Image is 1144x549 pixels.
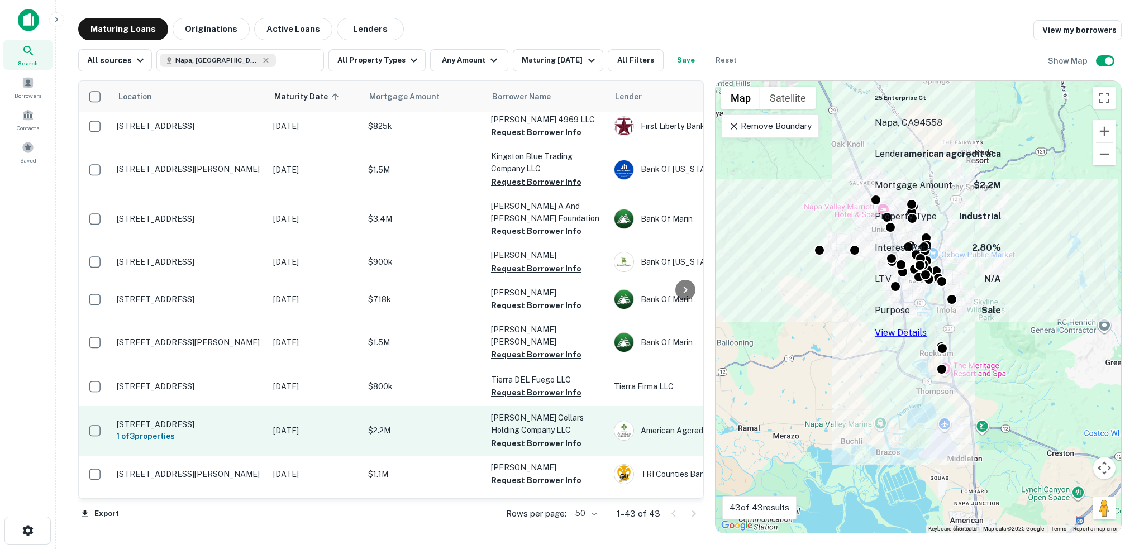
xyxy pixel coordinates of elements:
button: Any Amount [430,49,508,71]
p: [DATE] [273,213,357,225]
a: Contacts [3,104,53,135]
p: $1.5M [368,164,480,176]
img: picture [614,290,633,309]
th: Maturity Date [268,81,363,112]
div: Bank Of Marin [614,289,781,309]
p: [DATE] [273,256,357,268]
th: Lender [608,81,787,112]
img: picture [614,209,633,228]
p: [PERSON_NAME] [491,249,603,261]
th: Borrower Name [485,81,608,112]
p: Tierra Firma LLC [614,380,781,393]
p: Property Type [875,210,937,223]
div: Saved [3,137,53,167]
p: $1.1M [368,468,480,480]
h6: 25 Enterprise Ct [875,93,942,102]
img: capitalize-icon.png [18,9,39,31]
span: Contacts [17,123,39,132]
p: [DATE] [273,293,357,305]
span: Location [118,90,152,103]
button: All Filters [608,49,664,71]
div: Bank Of Marin [614,209,781,229]
p: LTV [875,273,892,286]
a: Open this area in Google Maps (opens a new window) [718,518,755,533]
p: [STREET_ADDRESS] [117,214,262,224]
div: Bank Of Marin [614,332,781,352]
p: [PERSON_NAME] [491,287,603,299]
button: Export [78,505,122,522]
p: [PERSON_NAME] A And [PERSON_NAME] Foundation [491,200,603,225]
p: $800k [368,380,480,393]
p: [DATE] [273,424,357,437]
strong: american agcredit aca [904,149,1001,159]
button: Request Borrower Info [491,126,581,139]
button: Zoom in [1093,120,1116,142]
button: Request Borrower Info [491,474,581,487]
p: [PERSON_NAME] [PERSON_NAME] [491,323,603,348]
div: Bank Of [US_STATE] [614,252,781,272]
span: Lender [615,90,642,103]
div: 50 [571,505,599,522]
button: All sources [78,49,152,71]
p: [DATE] [273,336,357,349]
iframe: Chat Widget [1088,460,1144,513]
span: Napa, [GEOGRAPHIC_DATA], [GEOGRAPHIC_DATA] [175,55,259,65]
p: $3.4M [368,213,480,225]
p: [STREET_ADDRESS][PERSON_NAME] [117,469,262,479]
span: Mortgage Amount [369,90,454,103]
p: [STREET_ADDRESS] [117,294,262,304]
p: [PERSON_NAME] 4969 LLC [491,113,603,126]
p: [DATE] [273,468,357,480]
strong: N/A [984,274,1001,284]
button: Request Borrower Info [491,437,581,450]
p: 1–43 of 43 [617,507,660,521]
p: Purpose [875,304,910,317]
button: Active Loans [254,18,332,40]
strong: 2.80% [972,242,1001,253]
p: [STREET_ADDRESS] [117,381,262,392]
span: Saved [20,156,36,165]
button: Maturing [DATE] [513,49,603,71]
button: Show street map [721,87,760,109]
p: [STREET_ADDRESS] [117,257,262,267]
strong: $2.2M [974,180,1001,190]
button: Lenders [337,18,404,40]
button: Toggle fullscreen view [1093,87,1116,109]
span: Borrower Name [492,90,551,103]
p: [STREET_ADDRESS] [117,121,262,131]
a: Search [3,40,53,70]
a: Borrowers [3,72,53,102]
span: Maturity Date [274,90,342,103]
p: [PERSON_NAME] [491,461,603,474]
button: Maturing Loans [78,18,168,40]
img: picture [614,333,633,352]
button: Map camera controls [1093,457,1116,479]
p: [DATE] [273,164,357,176]
p: [PERSON_NAME] Cellars Holding Company LLC [491,412,603,436]
div: First Liberty Bank [614,116,781,136]
p: Interest Rate [875,241,931,255]
button: Request Borrower Info [491,299,581,312]
button: Originations [173,18,250,40]
span: Map data ©2025 Google [983,526,1044,532]
img: picture [614,160,633,179]
button: Request Borrower Info [491,348,581,361]
p: Tierra DEL Fuego LLC [491,374,603,386]
div: Maturing [DATE] [522,54,598,67]
p: $718k [368,293,480,305]
button: Save your search to get updates of matches that match your search criteria. [668,49,704,71]
a: Report a map error [1073,526,1118,532]
a: Terms [1051,526,1066,532]
button: Reset [708,49,744,71]
p: Mortgage Amount [875,179,952,192]
p: $900k [368,256,480,268]
span: Search [18,59,38,68]
p: [DATE] [273,380,357,393]
p: [STREET_ADDRESS] [117,419,262,429]
button: Request Borrower Info [491,262,581,275]
th: Location [111,81,268,112]
div: TRI Counties Bank [614,464,781,484]
span: Borrowers [15,91,41,100]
